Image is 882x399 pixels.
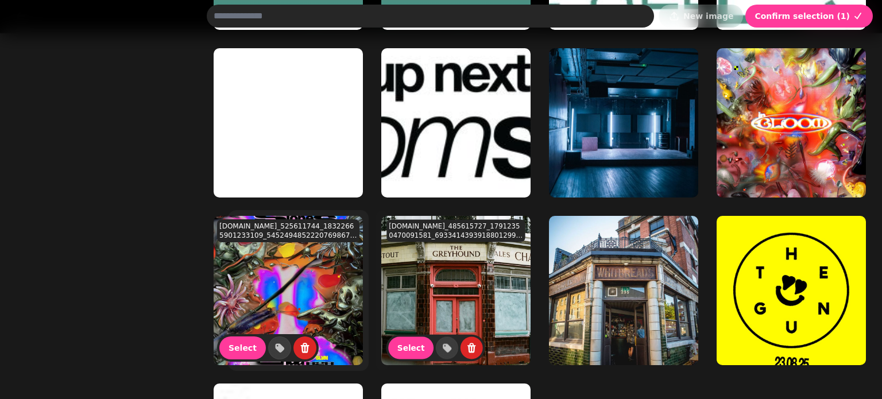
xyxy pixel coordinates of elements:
[717,48,866,197] img: Post_Drop.png
[683,12,733,20] span: New image
[214,216,363,365] img: SnapInsta.to_525611744_18322665901233109_5452494852220769867_n.jpg
[549,48,698,197] img: greyhound-stock7.jpg
[381,48,531,197] img: in bloom.png
[755,12,850,20] span: Confirm selection ( 1 )
[745,5,873,28] button: Confirm selection (1)
[214,48,363,197] img: Marquee Logo White.png
[549,216,698,365] img: SnapInsta.to_476611574_18482679946020462_2405879390548063102_n.jpg
[388,337,434,359] button: Select
[397,344,425,352] span: Select
[717,216,866,365] img: GHGHJHGH.png
[293,336,316,359] button: delete
[229,344,257,352] span: Select
[389,222,523,239] p: [DOMAIN_NAME]_485615727_17912350470091581_6933414393918801299_n.jpg
[659,5,743,28] button: New image
[381,216,531,365] img: SnapInsta.to_485615727_17912350470091581_6933414393918801299_n.jpg
[219,222,357,240] p: [DOMAIN_NAME]_525611744_18322665901233109_5452494852220769867_n.jpg
[461,337,483,359] button: delete
[219,336,266,359] button: Select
